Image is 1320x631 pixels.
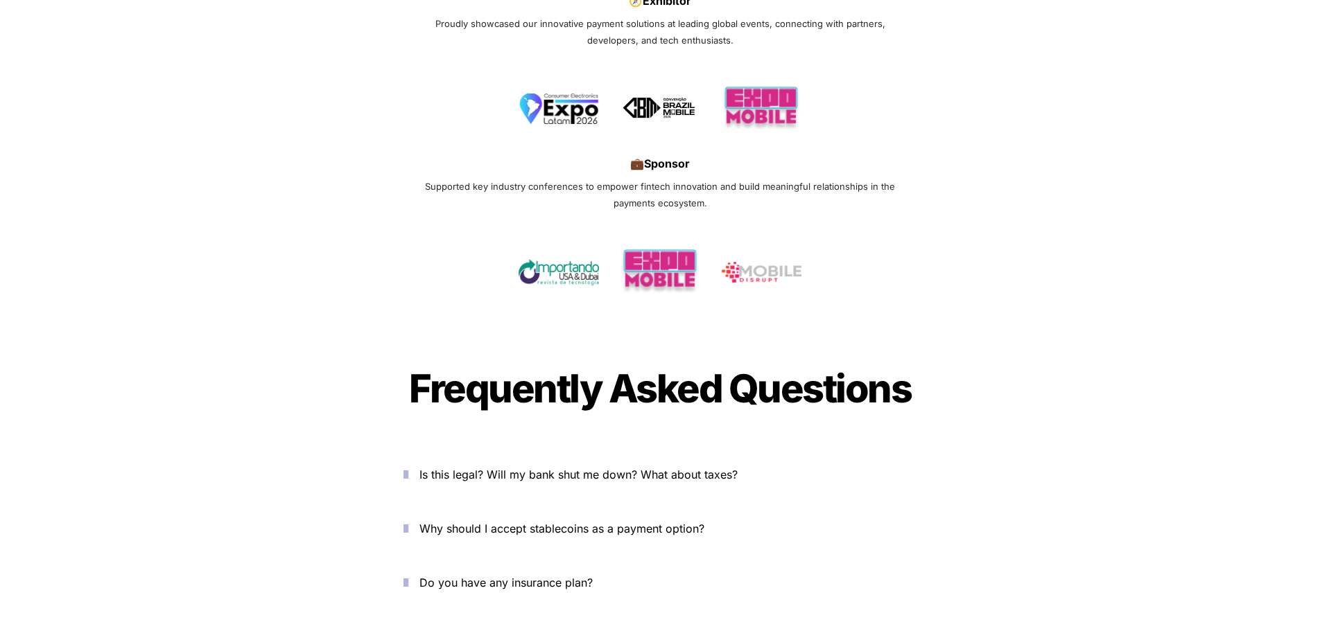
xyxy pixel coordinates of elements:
[419,468,738,481] span: Is this legal? Will my bank shut me down? What about taxes?
[383,507,937,550] button: Why should I accept stablecoins as a payment option?
[419,522,704,535] span: Why should I accept stablecoins as a payment option?
[383,561,937,604] button: Do you have any insurance plan?
[409,365,911,412] span: Frequently Asked Questions
[383,453,937,496] button: Is this legal? Will my bank shut me down? What about taxes?
[419,576,593,589] span: Do you have any insurance plan?
[425,181,898,208] span: Supported key industry conferences to empower fintech innovation and build meaningful relationshi...
[644,157,690,170] strong: Sponsor
[435,18,888,46] span: Proudly showcased our innovative payment solutions at leading global events, connecting with part...
[630,157,644,170] span: 💼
